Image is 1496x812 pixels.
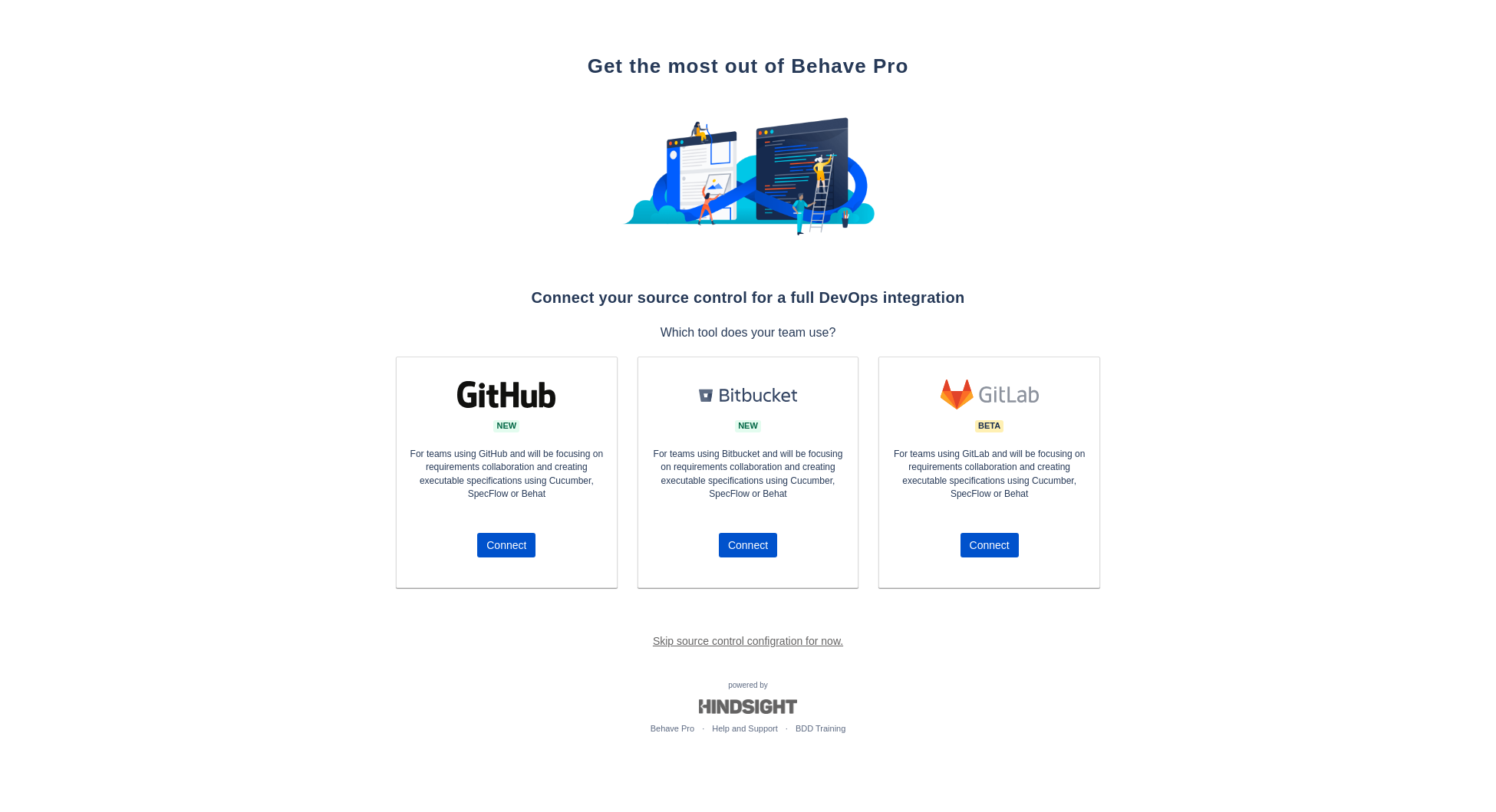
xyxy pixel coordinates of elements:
[887,441,1092,533] p: For teams using GitLab and will be focusing on requirements collaboration and creating executable...
[961,533,1019,557] button: Connect
[728,533,768,557] span: Connect
[392,286,1104,309] h2: Connect your source control for a full DevOps integration
[735,422,761,430] span: new
[486,533,526,557] span: Connect
[719,533,777,557] button: Connect
[392,680,1104,735] div: powered by
[941,380,1039,409] img: svg+xml;base64,PHN2ZyB4bWxucz0iaHR0cDovL3d3dy53My5vcmcvMjAwMC9zdmciIGRhdGEtbmFtZT0ibG9nbyBhcnQiIH...
[970,533,1010,557] span: Connect
[493,422,519,430] span: new
[392,54,1104,79] h1: Get the most out of Behave Pro
[651,724,694,733] a: Behave Pro
[796,724,845,733] a: BDD Training
[457,381,555,408] img: svg+xml;base64,PD94bWwgdmVyc2lvbj0iMS4wIiBlbmNvZGluZz0iVVRGLTgiIHN0YW5kYWxvbmU9Im5vIj8+Cjxzdmcgd2...
[621,102,875,251] img: 11222ea1c9beac435c9fbe98ea237223.png
[646,441,851,533] p: For teams using Bitbucket and will be focusing on requirements collaboration and creating executa...
[712,724,778,733] a: Help and Support
[392,324,1104,342] p: Which tool does your team use?
[653,635,843,647] a: Skip source control configration for now.
[477,533,535,557] button: Connect
[699,388,797,402] img: svg+xml;base64,PHN2ZyB4bWxucz0iaHR0cDovL3d3dy53My5vcmcvMjAwMC9zdmciIHhtbG5zOnhsaW5rPSJodHRwOi8vd3...
[975,422,1003,430] span: Beta
[404,441,609,533] p: For teams using GitHub and will be focusing on requirements collaboration and creating executable...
